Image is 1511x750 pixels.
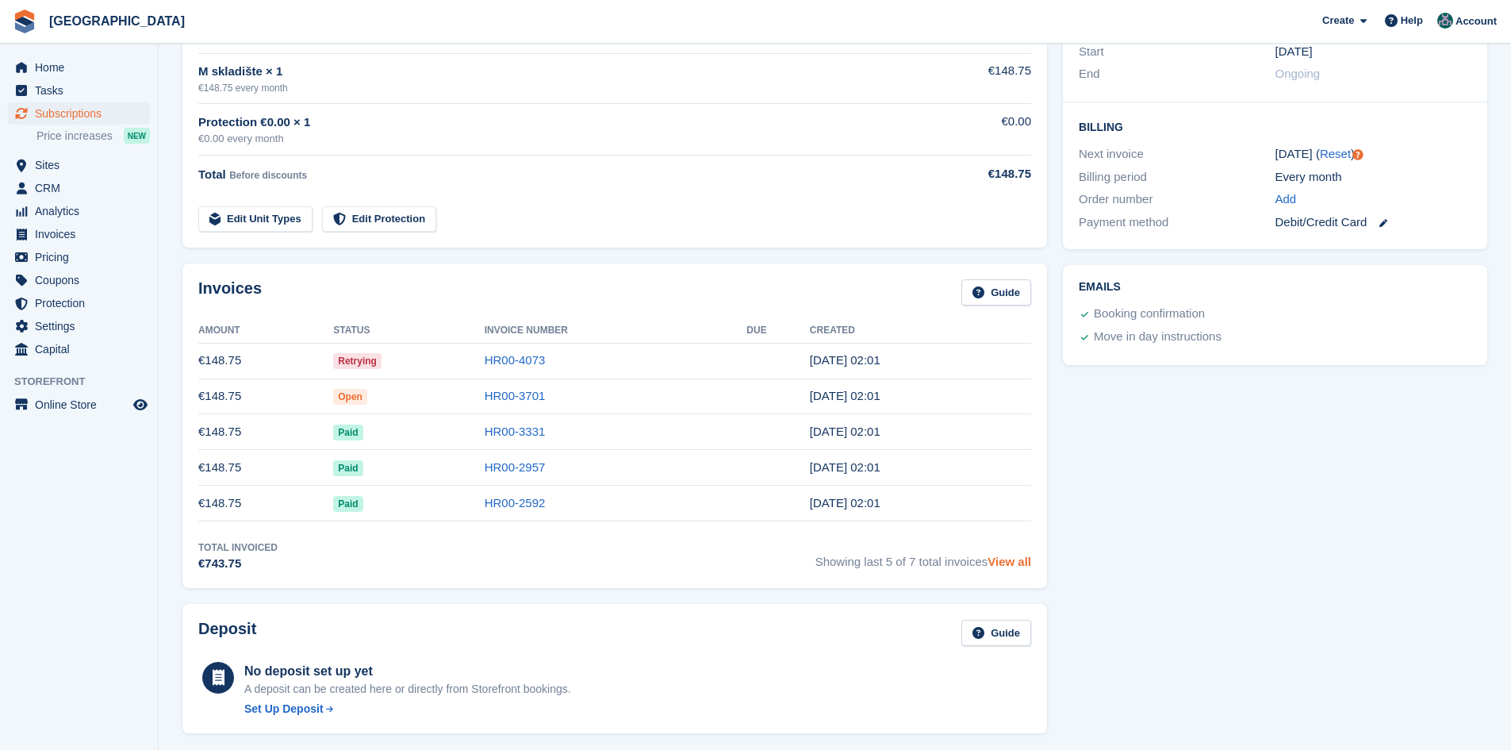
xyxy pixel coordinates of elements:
[124,128,150,144] div: NEW
[198,81,903,95] div: €148.75 every month
[35,338,130,360] span: Capital
[1351,148,1365,162] div: Tooltip anchor
[322,206,436,233] a: Edit Protection
[198,63,903,81] div: M skladište × 1
[333,389,367,405] span: Open
[35,200,130,222] span: Analytics
[1275,43,1313,61] time: 2025-03-25 00:00:00 UTC
[35,223,130,245] span: Invoices
[35,177,130,199] span: CRM
[35,154,130,176] span: Sites
[198,167,226,181] span: Total
[1401,13,1423,29] span: Help
[8,269,150,291] a: menu
[810,460,880,474] time: 2025-06-25 00:01:32 UTC
[35,269,130,291] span: Coupons
[903,53,1031,103] td: €148.75
[1275,190,1297,209] a: Add
[485,318,747,344] th: Invoice Number
[198,113,903,132] div: Protection €0.00 × 1
[43,8,191,34] a: [GEOGRAPHIC_DATA]
[35,102,130,125] span: Subscriptions
[131,395,150,414] a: Preview store
[198,131,903,147] div: €0.00 every month
[333,425,362,440] span: Paid
[333,460,362,476] span: Paid
[8,315,150,337] a: menu
[13,10,36,33] img: stora-icon-8386f47178a22dfd0bd8f6a31ec36ba5ce8667c1dd55bd0f319d3a0aa187defe.svg
[903,165,1031,183] div: €148.75
[485,425,546,438] a: HR00-3331
[1275,213,1471,232] div: Debit/Credit Card
[8,102,150,125] a: menu
[35,315,130,337] span: Settings
[8,394,150,416] a: menu
[903,104,1031,156] td: €0.00
[1322,13,1354,29] span: Create
[485,389,546,402] a: HR00-3701
[8,338,150,360] a: menu
[810,496,880,510] time: 2025-05-25 00:01:12 UTC
[35,292,130,314] span: Protection
[198,279,262,306] h2: Invoices
[1079,213,1275,232] div: Payment method
[485,460,546,474] a: HR00-2957
[810,318,1031,344] th: Created
[244,662,571,681] div: No deposit set up yet
[1094,328,1221,347] div: Move in day instructions
[244,701,324,717] div: Set Up Deposit
[8,177,150,199] a: menu
[810,389,880,402] time: 2025-08-25 00:01:39 UTC
[8,223,150,245] a: menu
[35,79,130,102] span: Tasks
[198,318,333,344] th: Amount
[229,170,307,181] span: Before discounts
[198,414,333,450] td: €148.75
[1079,43,1275,61] div: Start
[198,450,333,486] td: €148.75
[35,394,130,416] span: Online Store
[8,79,150,102] a: menu
[1275,67,1321,80] span: Ongoing
[198,555,278,573] div: €743.75
[198,206,313,233] a: Edit Unit Types
[1079,145,1275,163] div: Next invoice
[36,127,150,144] a: Price increases NEW
[988,555,1031,568] a: View all
[198,379,333,414] td: €148.75
[1320,147,1351,160] a: Reset
[35,56,130,79] span: Home
[810,425,880,438] time: 2025-07-25 00:01:24 UTC
[1079,281,1471,294] h2: Emails
[198,343,333,379] td: €148.75
[1275,168,1471,187] div: Every month
[815,540,1031,573] span: Showing last 5 of 7 total invoices
[485,496,546,510] a: HR00-2592
[8,154,150,176] a: menu
[485,353,546,367] a: HR00-4073
[1094,305,1205,324] div: Booking confirmation
[198,540,278,555] div: Total Invoiced
[333,496,362,512] span: Paid
[198,620,256,646] h2: Deposit
[35,246,130,268] span: Pricing
[333,353,382,369] span: Retrying
[8,200,150,222] a: menu
[1079,65,1275,83] div: End
[8,246,150,268] a: menu
[961,620,1031,646] a: Guide
[746,318,810,344] th: Due
[244,681,571,698] p: A deposit can be created here or directly from Storefront bookings.
[1275,145,1471,163] div: [DATE] ( )
[333,318,484,344] th: Status
[1455,13,1497,29] span: Account
[244,701,571,717] a: Set Up Deposit
[961,279,1031,306] a: Guide
[1079,168,1275,187] div: Billing period
[1079,118,1471,134] h2: Billing
[8,292,150,314] a: menu
[810,353,880,367] time: 2025-09-25 00:01:33 UTC
[8,56,150,79] a: menu
[1437,13,1453,29] img: Željko Gobac
[36,129,113,144] span: Price increases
